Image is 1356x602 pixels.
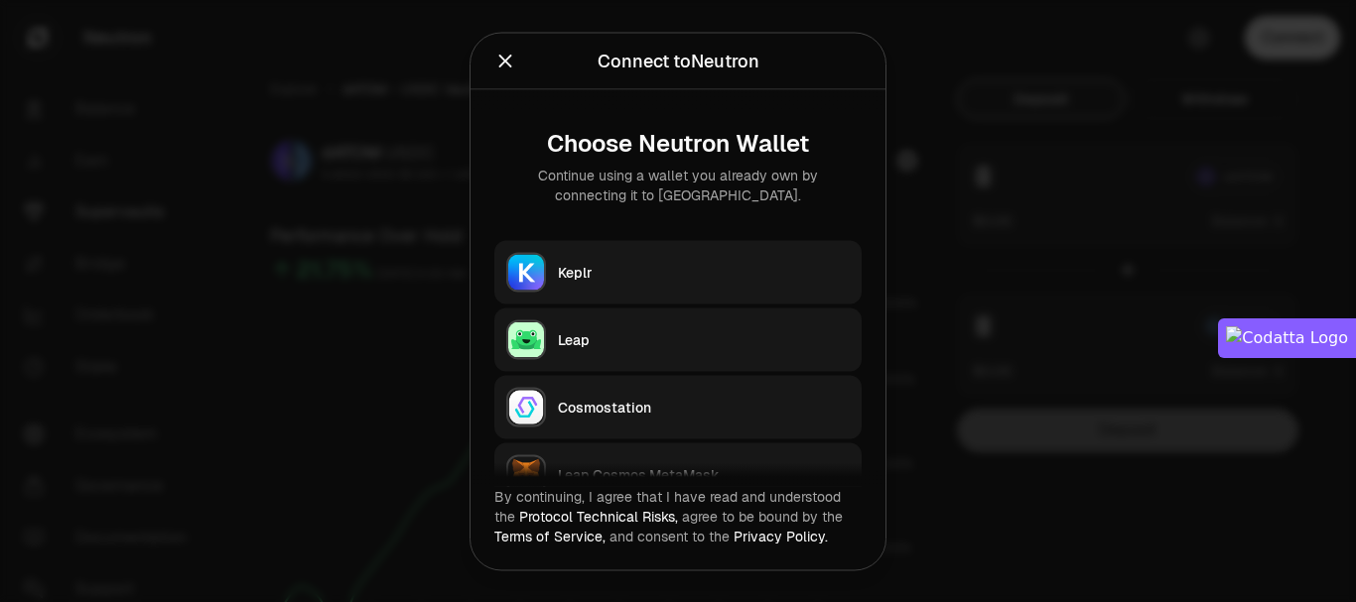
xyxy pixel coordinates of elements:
a: Privacy Policy. [734,527,828,544]
img: Leap [508,321,544,357]
a: Terms of Service, [494,527,606,544]
button: LeapLeap [494,307,862,371]
div: Continue using a wallet you already own by connecting it to [GEOGRAPHIC_DATA]. [510,165,846,204]
button: CosmostationCosmostation [494,375,862,438]
img: Leap Cosmos MetaMask [508,456,544,492]
div: Leap [558,329,850,349]
div: Cosmostation [558,397,850,417]
img: Cosmostation [508,389,544,424]
a: Protocol Technical Risks, [519,507,678,525]
button: Close [494,47,516,74]
div: Choose Neutron Wallet [510,129,846,157]
button: KeplrKeplr [494,240,862,303]
div: Leap Cosmos MetaMask [558,464,850,484]
div: By continuing, I agree that I have read and understood the agree to be bound by the and consent t... [494,486,862,545]
div: Keplr [558,262,850,282]
img: Keplr [508,254,544,290]
button: Leap Cosmos MetaMaskLeap Cosmos MetaMask [494,442,862,506]
div: Connect to Neutron [598,47,759,74]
